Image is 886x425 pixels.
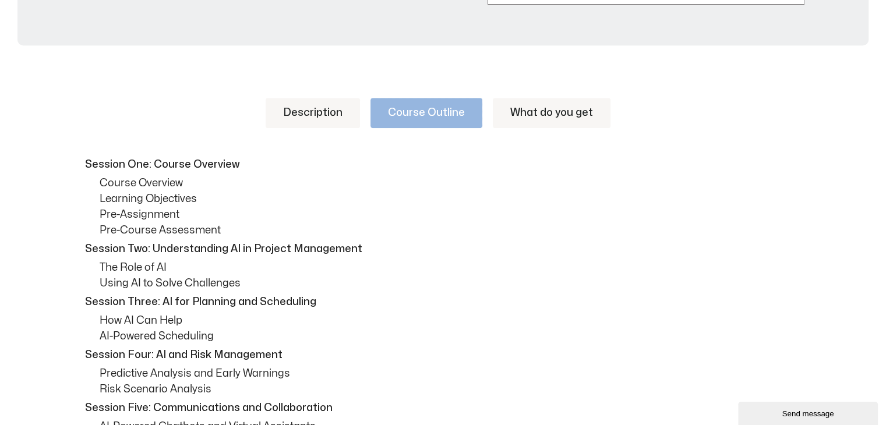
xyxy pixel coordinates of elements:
[85,347,802,363] p: Session Four: AI and Risk Management
[85,400,802,416] p: Session Five: Communications and Collaboration
[85,294,802,310] p: Session Three: AI for Planning and Scheduling
[85,241,802,257] p: Session Two: Understanding AI in Project Management
[100,222,804,238] p: Pre-Course Assessment
[100,366,804,381] p: Predictive Analysis and Early Warnings
[85,157,802,172] p: Session One: Course Overview
[266,98,360,128] a: Description
[100,175,804,191] p: Course Overview
[100,381,804,397] p: Risk Scenario Analysis
[493,98,610,128] a: What do you get
[100,328,804,344] p: AI-Powered Scheduling
[738,399,880,425] iframe: chat widget
[100,260,804,275] p: The Role of AI
[100,191,804,207] p: Learning Objectives
[100,275,804,291] p: Using AI to Solve Challenges
[100,313,804,328] p: How AI Can Help
[370,98,482,128] a: Course Outline
[100,207,804,222] p: Pre-Assignment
